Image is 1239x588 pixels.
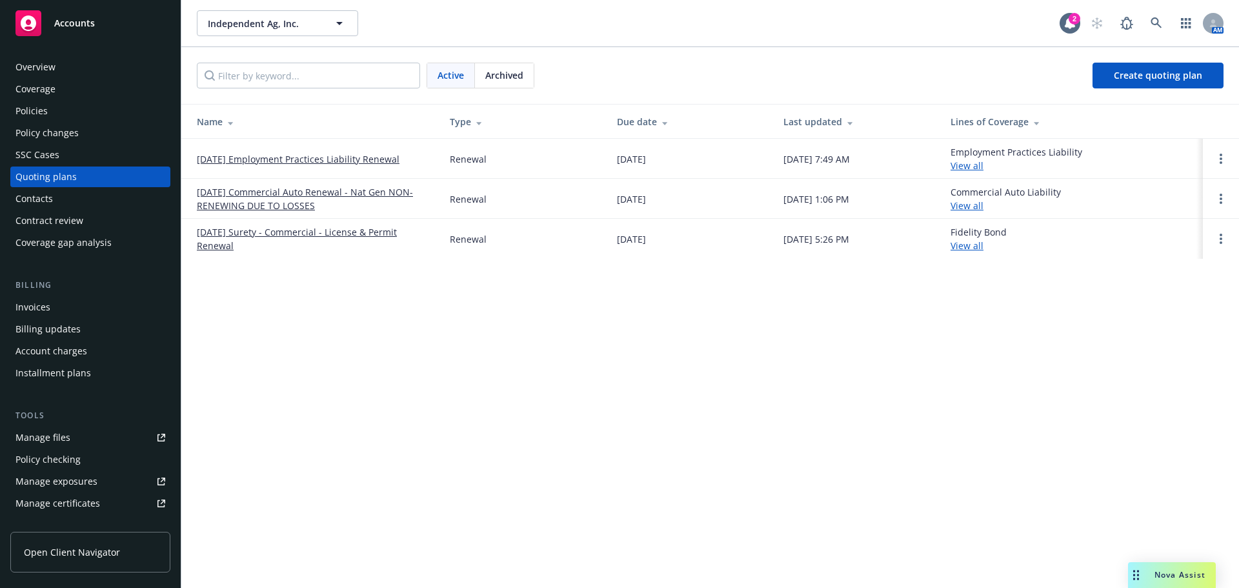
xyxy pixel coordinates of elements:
[617,232,646,246] div: [DATE]
[1143,10,1169,36] a: Search
[10,363,170,383] a: Installment plans
[438,68,464,82] span: Active
[15,297,50,318] div: Invoices
[1069,13,1080,25] div: 2
[197,115,429,128] div: Name
[197,152,399,166] a: [DATE] Employment Practices Liability Renewal
[951,115,1193,128] div: Lines of Coverage
[10,145,170,165] a: SSC Cases
[485,68,523,82] span: Archived
[1114,10,1140,36] a: Report a Bug
[10,210,170,231] a: Contract review
[951,199,983,212] a: View all
[450,192,487,206] div: Renewal
[450,232,487,246] div: Renewal
[15,515,81,536] div: Manage claims
[15,101,48,121] div: Policies
[783,115,930,128] div: Last updated
[951,225,1007,252] div: Fidelity Bond
[617,192,646,206] div: [DATE]
[15,79,55,99] div: Coverage
[10,101,170,121] a: Policies
[1154,569,1205,580] span: Nova Assist
[783,192,849,206] div: [DATE] 1:06 PM
[10,57,170,77] a: Overview
[15,57,55,77] div: Overview
[617,115,763,128] div: Due date
[1114,69,1202,81] span: Create quoting plan
[10,5,170,41] a: Accounts
[1213,151,1229,167] a: Open options
[951,239,983,252] a: View all
[10,279,170,292] div: Billing
[15,363,91,383] div: Installment plans
[15,232,112,253] div: Coverage gap analysis
[208,17,319,30] span: Independent Ag, Inc.
[1093,63,1224,88] a: Create quoting plan
[15,167,77,187] div: Quoting plans
[24,545,120,559] span: Open Client Navigator
[197,225,429,252] a: [DATE] Surety - Commercial - License & Permit Renewal
[1213,191,1229,207] a: Open options
[197,10,358,36] button: Independent Ag, Inc.
[15,188,53,209] div: Contacts
[450,115,596,128] div: Type
[1084,10,1110,36] a: Start snowing
[15,319,81,340] div: Billing updates
[10,167,170,187] a: Quoting plans
[10,79,170,99] a: Coverage
[617,152,646,166] div: [DATE]
[15,471,97,492] div: Manage exposures
[450,152,487,166] div: Renewal
[197,63,420,88] input: Filter by keyword...
[783,152,850,166] div: [DATE] 7:49 AM
[10,427,170,448] a: Manage files
[15,427,70,448] div: Manage files
[10,515,170,536] a: Manage claims
[1173,10,1199,36] a: Switch app
[10,232,170,253] a: Coverage gap analysis
[783,232,849,246] div: [DATE] 5:26 PM
[10,319,170,340] a: Billing updates
[951,145,1082,172] div: Employment Practices Liability
[10,493,170,514] a: Manage certificates
[10,409,170,422] div: Tools
[15,449,81,470] div: Policy checking
[15,210,83,231] div: Contract review
[10,188,170,209] a: Contacts
[15,493,100,514] div: Manage certificates
[10,297,170,318] a: Invoices
[1213,231,1229,247] a: Open options
[10,341,170,361] a: Account charges
[15,123,79,143] div: Policy changes
[951,185,1061,212] div: Commercial Auto Liability
[15,341,87,361] div: Account charges
[1128,562,1216,588] button: Nova Assist
[15,145,59,165] div: SSC Cases
[10,471,170,492] a: Manage exposures
[951,159,983,172] a: View all
[54,18,95,28] span: Accounts
[10,123,170,143] a: Policy changes
[197,185,429,212] a: [DATE] Commercial Auto Renewal - Nat Gen NON-RENEWING DUE TO LOSSES
[1128,562,1144,588] div: Drag to move
[10,449,170,470] a: Policy checking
